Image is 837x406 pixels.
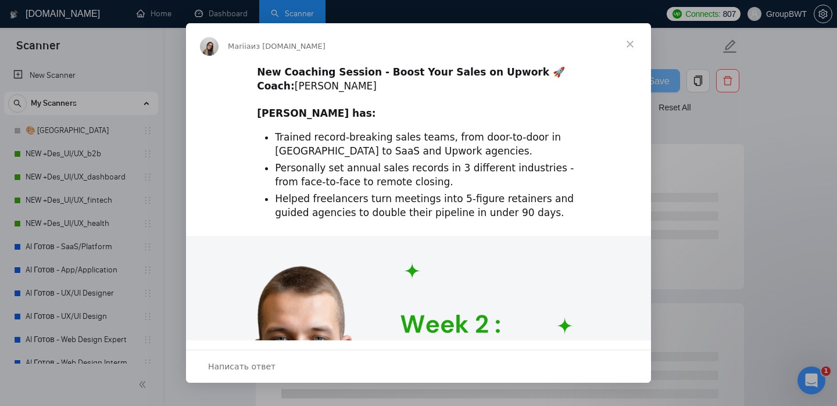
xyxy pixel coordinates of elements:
[275,131,580,159] li: Trained record-breaking sales teams, from door-to-door in [GEOGRAPHIC_DATA] to SaaS and Upwork ag...
[208,359,276,374] span: Написать ответ
[609,23,651,65] span: Закрыть
[257,66,565,78] b: New Coaching Session - Boost Your Sales on Upwork 🚀
[275,161,580,189] li: Personally set annual sales records in 3 different industries - from face-to-face to remote closing.
[200,37,219,56] img: Profile image for Mariia
[257,107,375,119] b: [PERSON_NAME] has:
[228,42,251,51] span: Mariia
[186,350,651,383] div: Открыть разговор и ответить
[251,42,325,51] span: из [DOMAIN_NAME]
[257,66,580,121] div: ​ [PERSON_NAME] ​ ​
[275,192,580,220] li: Helped freelancers turn meetings into 5-figure retainers and guided agencies to double their pipe...
[257,80,295,92] b: Coach:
